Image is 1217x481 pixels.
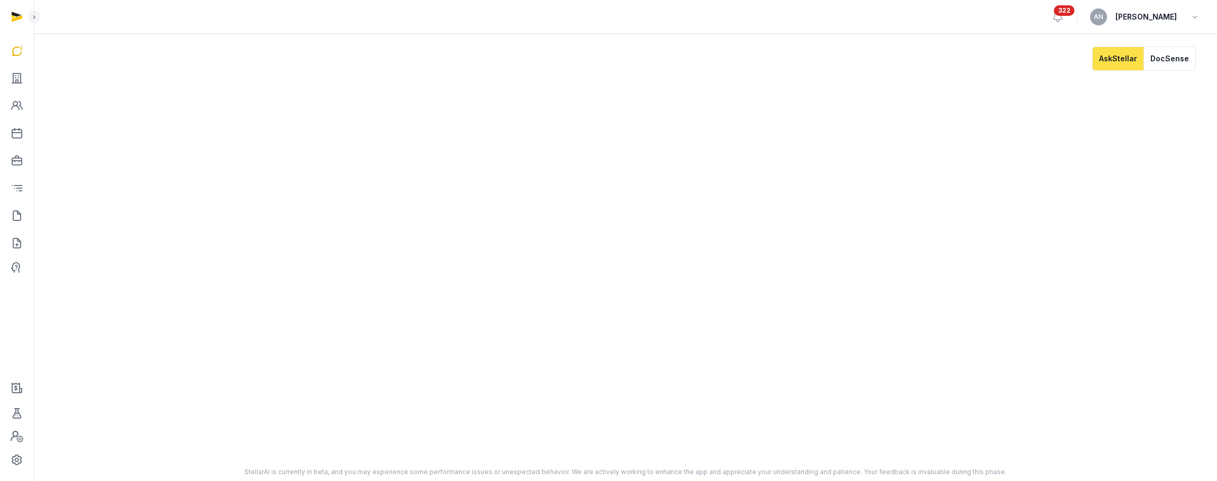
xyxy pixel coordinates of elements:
[1143,47,1196,71] button: DocSense
[1094,14,1103,20] span: AN
[1115,11,1177,23] span: [PERSON_NAME]
[1090,8,1107,25] button: AN
[152,468,1099,476] div: StellarAI is currently in beta, and you may experience some performance issues or unexpected beha...
[1054,5,1075,16] span: 322
[1092,47,1143,71] button: AskStellar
